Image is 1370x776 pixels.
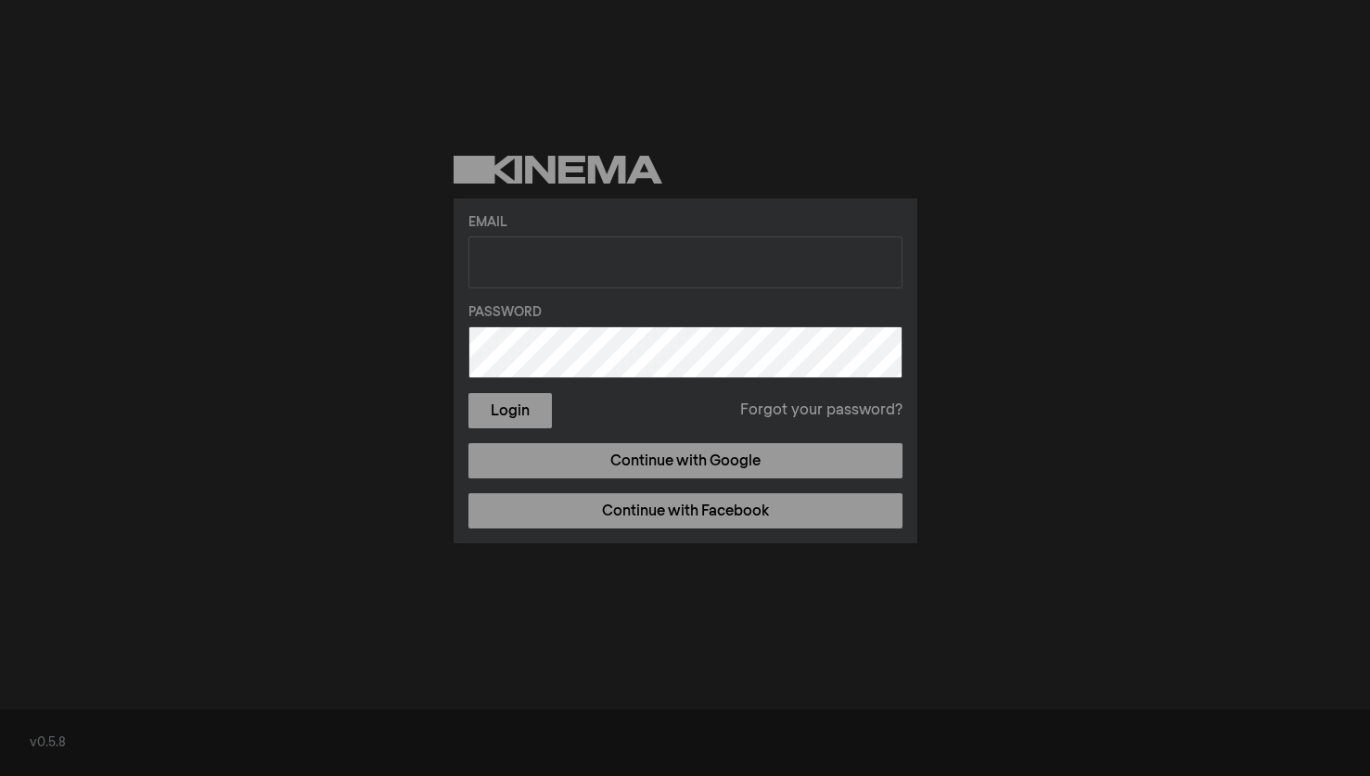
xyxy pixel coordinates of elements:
a: Continue with Facebook [468,493,903,528]
label: Email [468,213,903,233]
label: Password [468,303,903,323]
button: Login [468,393,552,428]
a: Forgot your password? [740,400,903,422]
a: Continue with Google [468,443,903,478]
div: v0.5.8 [30,733,1340,753]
